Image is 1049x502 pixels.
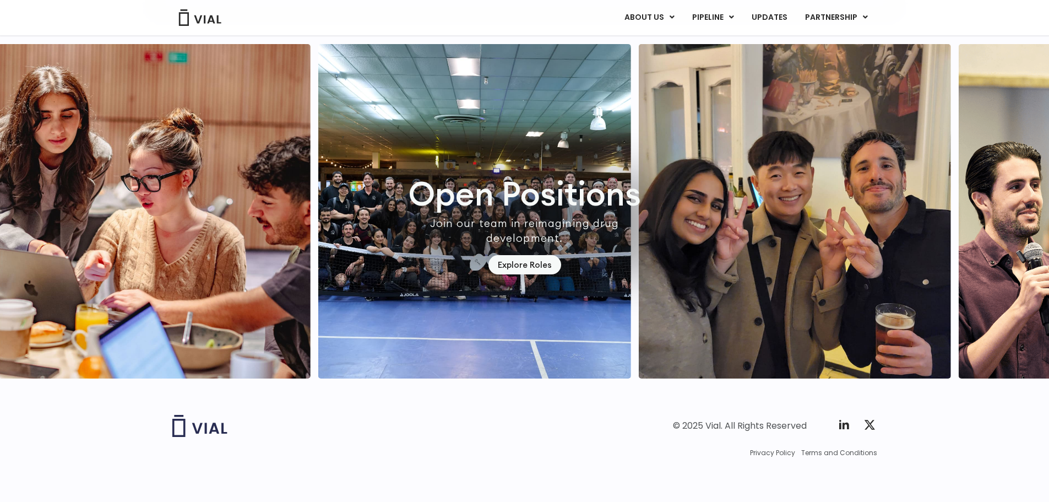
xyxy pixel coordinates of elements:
[638,44,951,379] div: 4 / 7
[750,448,795,458] a: Privacy Policy
[743,8,796,27] a: UPDATES
[172,415,227,437] img: Vial logo wih "Vial" spelled out
[318,44,631,379] div: 3 / 7
[178,9,222,26] img: Vial Logo
[488,255,561,274] a: Explore Roles
[673,420,807,432] div: © 2025 Vial. All Rights Reserved
[796,8,877,27] a: PARTNERSHIPMenu Toggle
[616,8,683,27] a: ABOUT USMenu Toggle
[801,448,877,458] a: Terms and Conditions
[683,8,742,27] a: PIPELINEMenu Toggle
[318,44,631,379] img: http://People%20posing%20for%20group%20picture%20after%20playing%20pickleball.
